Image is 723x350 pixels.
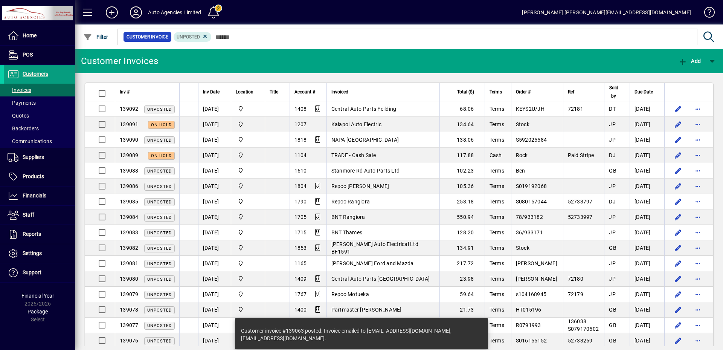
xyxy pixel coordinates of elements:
td: 128.20 [439,225,485,240]
span: Terms [490,307,504,313]
span: Terms [490,322,504,328]
a: Products [4,167,75,186]
div: Location [236,88,260,96]
span: JP [609,291,616,297]
span: Cash [490,152,502,158]
span: Unposted [147,277,172,282]
span: Total ($) [457,88,474,96]
button: Edit [672,118,684,130]
span: Rangiora [236,136,260,144]
button: Edit [672,180,684,192]
span: Rangiora [236,290,260,298]
span: Terms [490,260,504,266]
a: Invoices [4,84,75,96]
span: KEYS2U/JH [516,106,545,112]
span: Rangiora [236,244,260,252]
td: [DATE] [630,225,664,240]
span: BNT Rangiora [331,214,365,220]
span: Terms [490,168,504,174]
span: Terms [490,121,504,127]
span: 78/933182 [516,214,543,220]
span: [PERSON_NAME] [516,260,557,266]
span: DJ [609,152,616,158]
span: Terms [490,245,504,251]
span: 1165 [294,260,307,266]
span: Unposted [147,138,172,143]
td: [DATE] [198,271,231,287]
span: Unposted [147,339,172,344]
span: 139084 [120,214,139,220]
span: Terms [490,199,504,205]
span: Terms [490,229,504,235]
span: Products [23,173,44,179]
td: 550.94 [439,209,485,225]
div: Invoiced [331,88,435,96]
button: Edit [672,304,684,316]
span: GB [609,338,616,344]
span: Kaiapoi Auto Electric [331,121,381,127]
button: More options [692,165,704,177]
span: JP [609,276,616,282]
span: Invoiced [331,88,348,96]
span: Unposted [147,169,172,174]
span: Home [23,32,37,38]
td: [DATE] [198,209,231,225]
span: On hold [151,122,172,127]
span: Location [236,88,253,96]
span: 139085 [120,199,139,205]
span: [PERSON_NAME] Ford and Mazda [331,260,414,266]
td: [DATE] [630,209,664,225]
td: [DATE] [198,132,231,148]
span: 1715 [294,229,307,235]
div: Due Date [635,88,660,96]
span: S080157044 [516,199,547,205]
span: NAPA [GEOGRAPHIC_DATA] [331,137,399,143]
span: 139090 [120,137,139,143]
span: 36/933171 [516,229,543,235]
span: 1409 [294,276,307,282]
span: Filter [83,34,108,40]
td: [DATE] [630,287,664,302]
td: [DATE] [630,101,664,117]
a: Home [4,26,75,45]
span: Rangiora [236,228,260,237]
span: Rangiora [236,120,260,128]
div: Account # [294,88,322,96]
span: JP [609,260,616,266]
span: Terms [490,137,504,143]
span: Order # [516,88,531,96]
span: Rangiora [236,105,260,113]
span: Central Auto Parts Feilding [331,106,397,112]
span: 1610 [294,168,307,174]
span: S592025584 [516,137,547,143]
span: Unposted [147,184,172,189]
span: DJ [609,199,616,205]
a: Quotes [4,109,75,122]
span: Account # [294,88,315,96]
button: Edit [672,335,684,347]
span: Rangiora [236,259,260,267]
span: Rock [516,152,528,158]
button: More options [692,180,704,192]
td: [DATE] [198,225,231,240]
span: [PERSON_NAME] [516,276,557,282]
td: 21.73 [439,302,485,318]
span: Support [23,269,41,275]
span: Stock [516,121,529,127]
button: Edit [672,288,684,300]
span: 139089 [120,152,139,158]
button: More options [692,304,704,316]
span: 1853 [294,245,307,251]
a: Suppliers [4,148,75,167]
span: 139081 [120,260,139,266]
span: 1767 [294,291,307,297]
button: More options [692,103,704,115]
td: [DATE] [630,256,664,271]
button: More options [692,149,704,161]
span: Backorders [8,125,39,131]
span: 1790 [294,199,307,205]
span: 139079 [120,291,139,297]
td: [DATE] [198,148,231,163]
span: Unposted [147,231,172,235]
span: 72180 [568,276,583,282]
